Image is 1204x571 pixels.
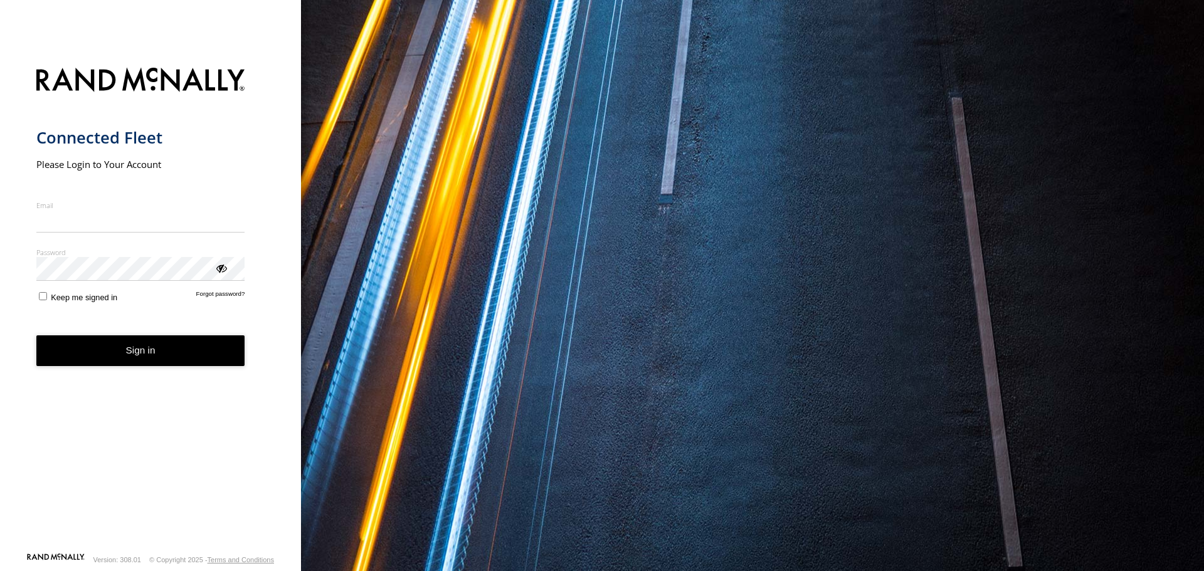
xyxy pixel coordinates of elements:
img: Rand McNally [36,65,245,97]
button: Sign in [36,335,245,366]
a: Forgot password? [196,290,245,302]
label: Email [36,201,245,210]
div: Version: 308.01 [93,556,141,563]
h1: Connected Fleet [36,127,245,148]
div: ViewPassword [214,261,227,274]
label: Password [36,248,245,257]
span: Keep me signed in [51,293,117,302]
input: Keep me signed in [39,292,47,300]
a: Visit our Website [27,553,85,566]
h2: Please Login to Your Account [36,158,245,170]
form: main [36,60,265,552]
a: Terms and Conditions [208,556,274,563]
div: © Copyright 2025 - [149,556,274,563]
